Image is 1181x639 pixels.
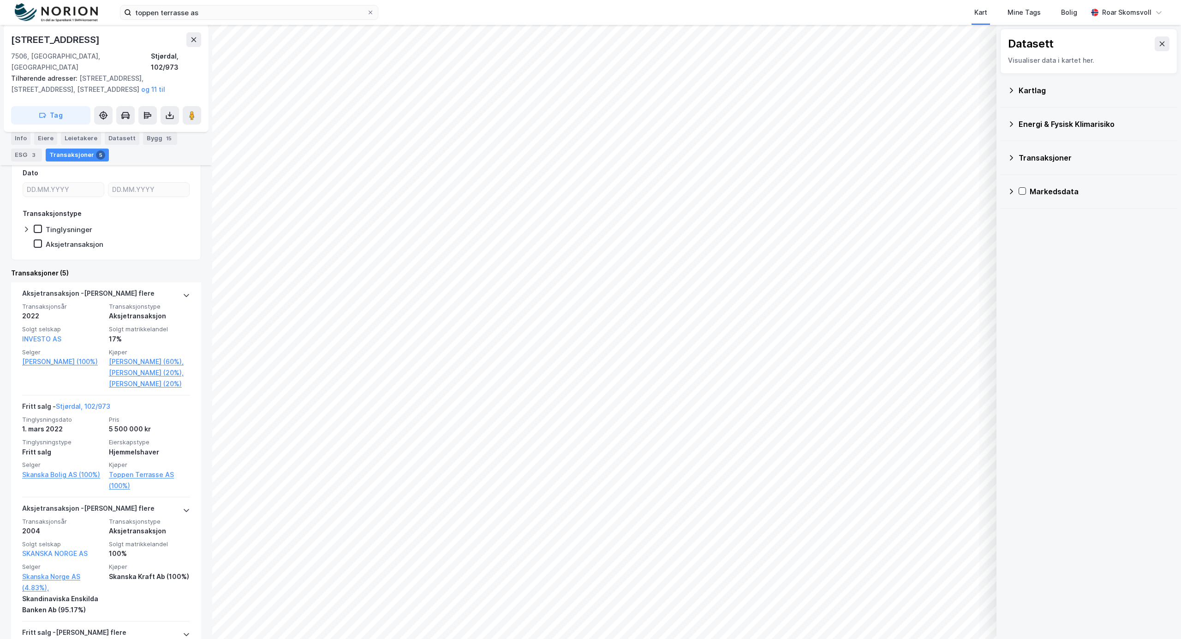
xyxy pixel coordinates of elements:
[22,593,103,615] div: Skandinaviska Enskilda Banken Ab (95.17%)
[109,325,190,333] span: Solgt matrikkelandel
[96,150,105,160] div: 5
[22,356,103,367] a: [PERSON_NAME] (100%)
[105,132,139,145] div: Datasett
[109,356,190,367] a: [PERSON_NAME] (60%),
[61,132,101,145] div: Leietakere
[22,571,103,593] a: Skanska Norge AS (4.83%),
[23,167,38,179] div: Dato
[109,447,190,458] div: Hjemmelshaver
[22,461,103,469] span: Selger
[23,183,104,197] input: DD.MM.YYYY
[22,518,103,526] span: Transaksjonsår
[143,132,177,145] div: Bygg
[1019,85,1170,96] div: Kartlag
[109,548,190,559] div: 100%
[22,325,103,333] span: Solgt selskap
[22,311,103,322] div: 2022
[22,416,103,424] span: Tinglysningsdato
[29,150,38,160] div: 3
[109,367,190,378] a: [PERSON_NAME] (20%),
[22,503,155,518] div: Aksjetransaksjon - [PERSON_NAME] flere
[109,334,190,345] div: 17%
[34,132,57,145] div: Eiere
[1019,152,1170,163] div: Transaksjoner
[109,563,190,571] span: Kjøper
[109,311,190,322] div: Aksjetransaksjon
[974,7,987,18] div: Kart
[22,438,103,446] span: Tinglysningstype
[46,240,103,249] div: Aksjetransaksjon
[109,416,190,424] span: Pris
[11,149,42,161] div: ESG
[22,469,103,480] a: Skanska Bolig AS (100%)
[109,540,190,548] span: Solgt matrikkelandel
[1008,36,1054,51] div: Datasett
[22,526,103,537] div: 2004
[109,348,190,356] span: Kjøper
[56,402,110,410] a: Stjørdal, 102/973
[1030,186,1170,197] div: Markedsdata
[11,51,151,73] div: 7506, [GEOGRAPHIC_DATA], [GEOGRAPHIC_DATA]
[22,563,103,571] span: Selger
[46,225,92,234] div: Tinglysninger
[1135,595,1181,639] iframe: Chat Widget
[164,134,173,143] div: 15
[11,73,194,95] div: [STREET_ADDRESS], [STREET_ADDRESS], [STREET_ADDRESS]
[22,288,155,303] div: Aksjetransaksjon - [PERSON_NAME] flere
[108,183,189,197] input: DD.MM.YYYY
[22,335,61,343] a: INVESTO AS
[22,401,110,416] div: Fritt salg -
[109,518,190,526] span: Transaksjonstype
[131,6,367,19] input: Søk på adresse, matrikkel, gårdeiere, leietakere eller personer
[109,461,190,469] span: Kjøper
[1061,7,1077,18] div: Bolig
[46,149,109,161] div: Transaksjoner
[11,74,79,82] span: Tilhørende adresser:
[109,378,190,389] a: [PERSON_NAME] (20%)
[23,208,82,219] div: Transaksjonstype
[151,51,201,73] div: Stjørdal, 102/973
[1102,7,1151,18] div: Roar Skomsvoll
[22,549,88,557] a: SKANSKA NORGE AS
[109,438,190,446] span: Eierskapstype
[22,348,103,356] span: Selger
[109,424,190,435] div: 5 500 000 kr
[109,526,190,537] div: Aksjetransaksjon
[1008,7,1041,18] div: Mine Tags
[1008,55,1169,66] div: Visualiser data i kartet her.
[109,303,190,311] span: Transaksjonstype
[11,132,30,145] div: Info
[22,540,103,548] span: Solgt selskap
[22,424,103,435] div: 1. mars 2022
[11,32,101,47] div: [STREET_ADDRESS]
[22,447,103,458] div: Fritt salg
[109,469,190,491] a: Toppen Terrasse AS (100%)
[1019,119,1170,130] div: Energi & Fysisk Klimarisiko
[11,106,90,125] button: Tag
[11,268,201,279] div: Transaksjoner (5)
[15,3,98,22] img: norion-logo.80e7a08dc31c2e691866.png
[22,303,103,311] span: Transaksjonsår
[109,571,190,582] div: Skanska Kraft Ab (100%)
